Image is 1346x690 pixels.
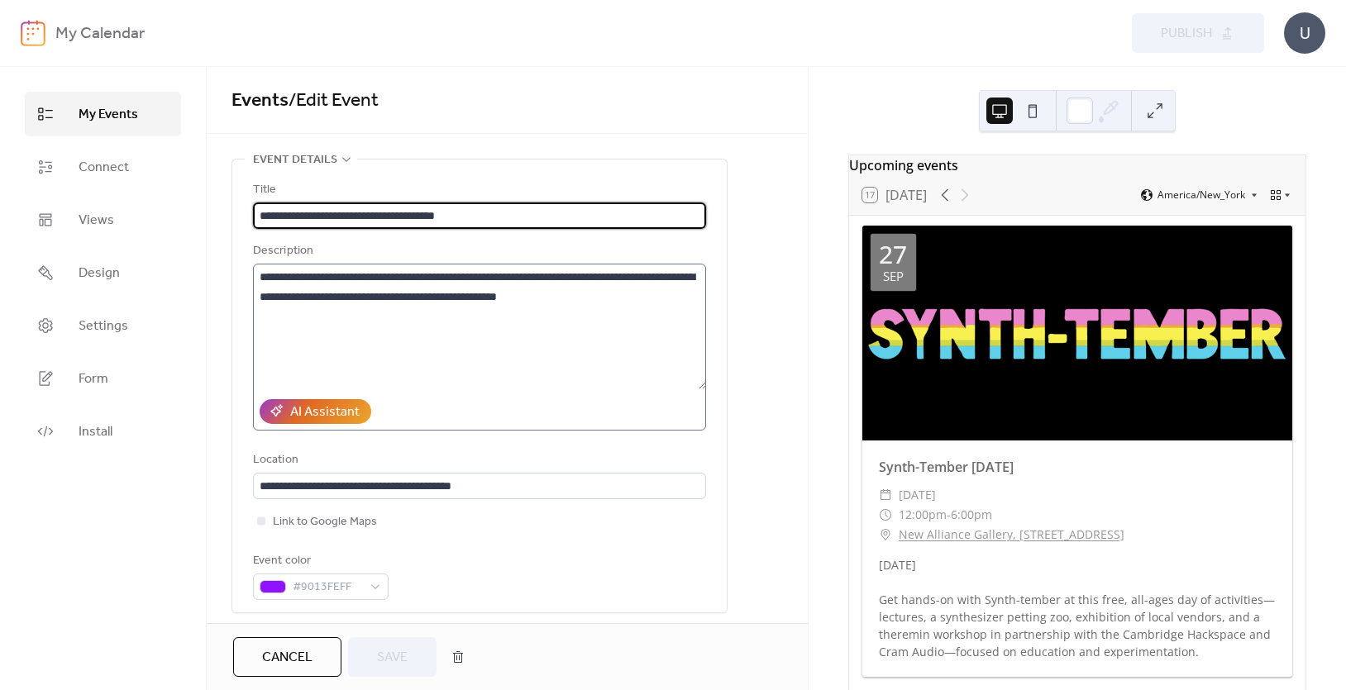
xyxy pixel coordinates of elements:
a: Events [231,83,289,119]
div: Title [253,180,703,200]
div: ​ [879,505,892,525]
div: ​ [879,525,892,545]
a: Views [25,197,181,242]
div: Event color [253,551,385,571]
span: Connect [79,158,129,178]
div: 27 [879,242,907,267]
span: #9013FEFF [293,578,362,597]
span: Cancel [262,648,313,668]
button: AI Assistant [260,399,371,424]
a: Settings [25,303,181,348]
div: [DATE] Get hands-on with Synth-tember at this free, all-ages day of activities—lectures, a synthe... [862,556,1292,660]
a: New Alliance Gallery, [STREET_ADDRESS] [899,525,1124,545]
span: Form [79,369,108,389]
span: 12:00pm [899,505,947,525]
span: Link to Google Maps [273,512,377,532]
a: Connect [25,145,181,189]
div: Description [253,241,703,261]
div: U [1284,12,1325,54]
span: - [947,505,951,525]
span: Install [79,422,112,442]
a: My Events [25,92,181,136]
b: My Calendar [55,18,145,50]
span: Design [79,264,120,283]
span: America/New_York [1157,190,1245,200]
a: Design [25,250,181,295]
span: Settings [79,316,128,336]
div: ​ [879,485,892,505]
a: Install [25,409,181,454]
div: Location [253,450,703,470]
div: AI Assistant [290,402,360,422]
span: Event details [253,150,337,170]
span: / Edit Event [289,83,379,119]
img: logo [21,20,45,46]
a: Form [25,356,181,401]
span: My Events [79,105,138,125]
span: [DATE] [899,485,936,505]
div: Upcoming events [849,155,1305,175]
span: 6:00pm [951,505,992,525]
button: Cancel [233,637,341,677]
div: Sep [883,270,904,283]
div: Synth-Tember [DATE] [862,457,1292,477]
span: Views [79,211,114,231]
